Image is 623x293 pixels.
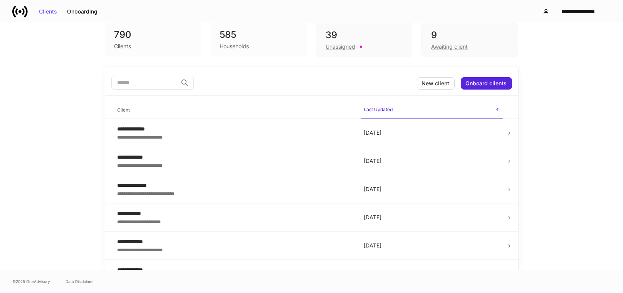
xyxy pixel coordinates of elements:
[220,42,249,50] div: Households
[422,81,450,86] div: New client
[364,157,500,165] p: [DATE]
[316,22,412,57] div: 39Unassigned
[114,42,131,50] div: Clients
[364,185,500,193] p: [DATE]
[364,129,500,137] p: [DATE]
[114,102,354,118] span: Client
[114,29,192,41] div: 790
[461,77,512,90] button: Onboard clients
[65,278,94,285] a: Data Disclaimer
[34,5,62,18] button: Clients
[431,29,508,41] div: 9
[39,9,57,14] div: Clients
[67,9,97,14] div: Onboarding
[364,213,500,221] p: [DATE]
[361,102,503,119] span: Last Updated
[421,22,518,57] div: 9Awaiting client
[364,106,393,113] h6: Last Updated
[431,43,468,51] div: Awaiting client
[326,29,403,41] div: 39
[118,106,130,113] h6: Client
[364,242,500,249] p: [DATE]
[12,278,50,285] span: © 2025 OneAdvisory
[62,5,102,18] button: Onboarding
[466,81,507,86] div: Onboard clients
[326,43,355,51] div: Unassigned
[220,29,297,41] div: 585
[417,77,455,90] button: New client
